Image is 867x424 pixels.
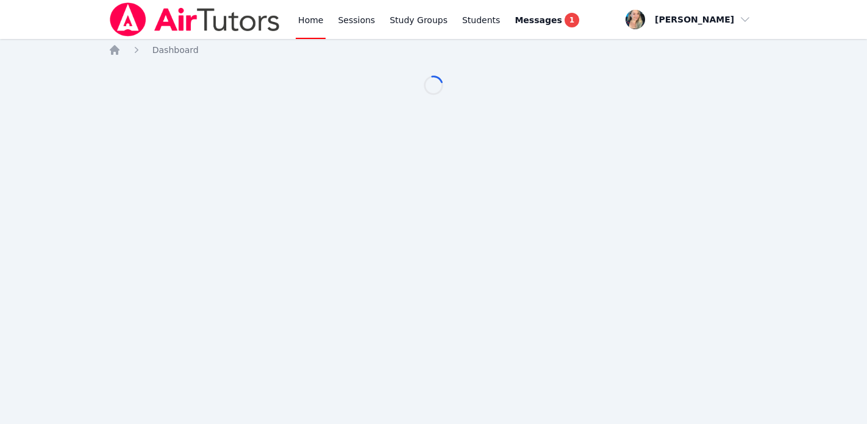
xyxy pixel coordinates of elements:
[152,45,199,55] span: Dashboard
[109,2,281,37] img: Air Tutors
[565,13,579,27] span: 1
[515,14,562,26] span: Messages
[109,44,759,56] nav: Breadcrumb
[152,44,199,56] a: Dashboard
